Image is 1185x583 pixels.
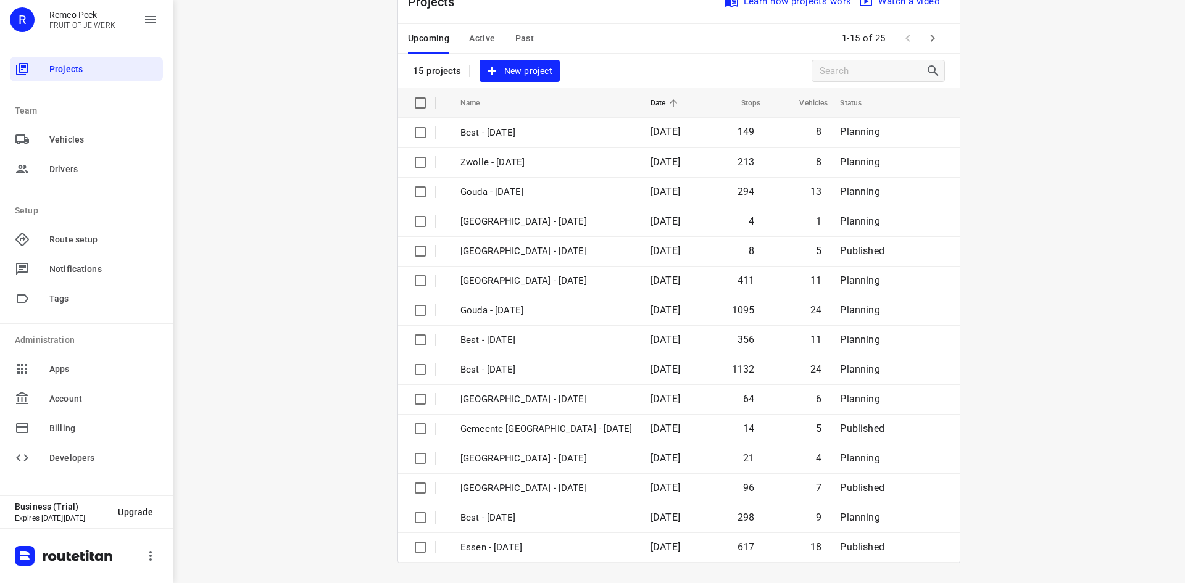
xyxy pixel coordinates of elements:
[651,304,680,316] span: [DATE]
[840,393,879,405] span: Planning
[810,304,821,316] span: 24
[460,126,632,140] p: Best - Friday
[651,215,680,227] span: [DATE]
[820,62,926,81] input: Search projects
[15,334,163,347] p: Administration
[816,393,821,405] span: 6
[15,204,163,217] p: Setup
[743,393,754,405] span: 64
[651,156,680,168] span: [DATE]
[840,363,879,375] span: Planning
[810,363,821,375] span: 24
[10,7,35,32] div: R
[460,481,632,495] p: Gemeente Rotterdam - Tuesday
[49,63,158,76] span: Projects
[460,155,632,170] p: Zwolle - Friday
[816,156,821,168] span: 8
[651,96,682,110] span: Date
[837,25,891,52] span: 1-15 of 25
[10,127,163,152] div: Vehicles
[738,186,755,197] span: 294
[840,275,879,286] span: Planning
[840,541,884,553] span: Published
[896,26,920,51] span: Previous Page
[651,393,680,405] span: [DATE]
[840,304,879,316] span: Planning
[840,334,879,345] span: Planning
[840,156,879,168] span: Planning
[749,215,754,227] span: 4
[738,126,755,138] span: 149
[816,126,821,138] span: 8
[816,482,821,494] span: 7
[10,286,163,311] div: Tags
[118,507,153,517] span: Upgrade
[10,386,163,411] div: Account
[743,423,754,434] span: 14
[651,363,680,375] span: [DATE]
[49,233,158,246] span: Route setup
[749,245,754,257] span: 8
[840,245,884,257] span: Published
[460,333,632,347] p: Best - Thursday
[515,31,534,46] span: Past
[651,541,680,553] span: [DATE]
[460,511,632,525] p: Best - Tuesday
[10,227,163,252] div: Route setup
[15,502,108,511] p: Business (Trial)
[816,215,821,227] span: 1
[738,511,755,523] span: 298
[49,292,158,305] span: Tags
[743,482,754,494] span: 96
[810,275,821,286] span: 11
[816,245,821,257] span: 5
[840,482,884,494] span: Published
[810,334,821,345] span: 11
[10,257,163,281] div: Notifications
[840,126,879,138] span: Planning
[49,21,115,30] p: FRUIT OP JE WERK
[840,96,878,110] span: Status
[49,10,115,20] p: Remco Peek
[49,363,158,376] span: Apps
[469,31,495,46] span: Active
[651,245,680,257] span: [DATE]
[49,263,158,276] span: Notifications
[460,363,632,377] p: Best - Wednesday
[651,275,680,286] span: [DATE]
[460,540,632,555] p: Essen - Monday
[651,126,680,138] span: [DATE]
[15,104,163,117] p: Team
[651,511,680,523] span: [DATE]
[49,163,158,176] span: Drivers
[460,452,632,466] p: Antwerpen - Tuesday
[49,392,158,405] span: Account
[10,416,163,440] div: Billing
[49,422,158,435] span: Billing
[816,511,821,523] span: 9
[108,501,163,523] button: Upgrade
[920,26,945,51] span: Next Page
[413,65,462,76] p: 15 projects
[10,357,163,381] div: Apps
[810,186,821,197] span: 13
[408,31,449,46] span: Upcoming
[743,452,754,464] span: 21
[10,157,163,181] div: Drivers
[487,64,552,79] span: New project
[460,274,632,288] p: Zwolle - Thursday
[49,452,158,465] span: Developers
[460,392,632,407] p: Antwerpen - Wednesday
[738,156,755,168] span: 213
[49,133,158,146] span: Vehicles
[840,511,879,523] span: Planning
[460,96,496,110] span: Name
[460,215,632,229] p: Antwerpen - Thursday
[725,96,761,110] span: Stops
[15,514,108,523] p: Expires [DATE][DATE]
[460,185,632,199] p: Gouda - Friday
[460,422,632,436] p: Gemeente Rotterdam - Wednesday
[10,445,163,470] div: Developers
[732,363,755,375] span: 1132
[651,452,680,464] span: [DATE]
